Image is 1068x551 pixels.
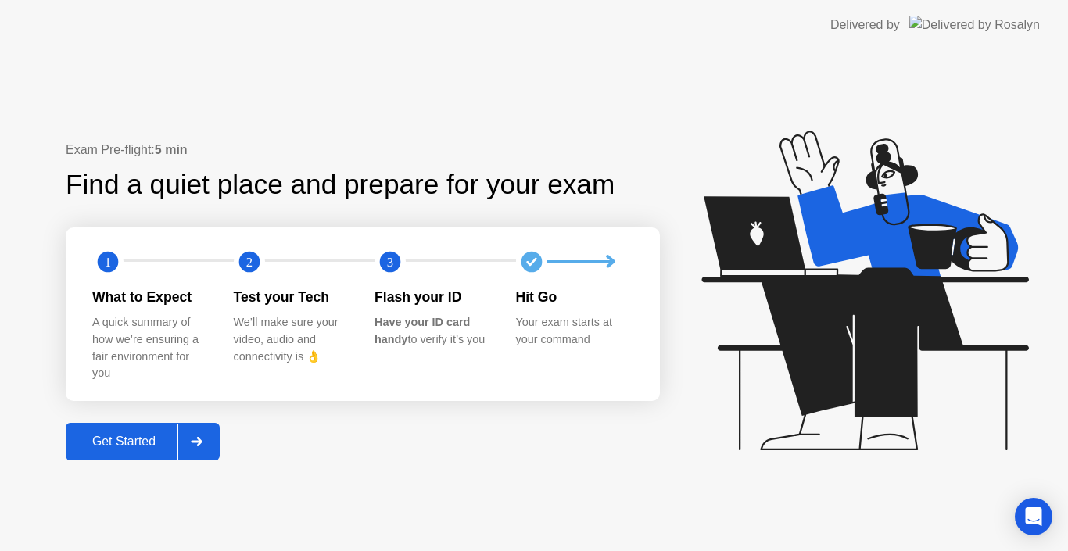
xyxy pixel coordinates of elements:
div: Hit Go [516,287,633,307]
img: Delivered by Rosalyn [909,16,1040,34]
div: Exam Pre-flight: [66,141,660,159]
text: 3 [387,255,393,270]
div: Delivered by [830,16,900,34]
div: Find a quiet place and prepare for your exam [66,164,617,206]
div: Open Intercom Messenger [1015,498,1052,535]
div: Flash your ID [375,287,491,307]
div: What to Expect [92,287,209,307]
button: Get Started [66,423,220,460]
div: to verify it’s you [375,314,491,348]
div: Your exam starts at your command [516,314,633,348]
div: We’ll make sure your video, audio and connectivity is 👌 [234,314,350,365]
text: 2 [245,255,252,270]
text: 1 [105,255,111,270]
div: Test your Tech [234,287,350,307]
div: A quick summary of how we’re ensuring a fair environment for you [92,314,209,381]
b: Have your ID card handy [375,316,470,345]
b: 5 min [155,143,188,156]
div: Get Started [70,435,177,449]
